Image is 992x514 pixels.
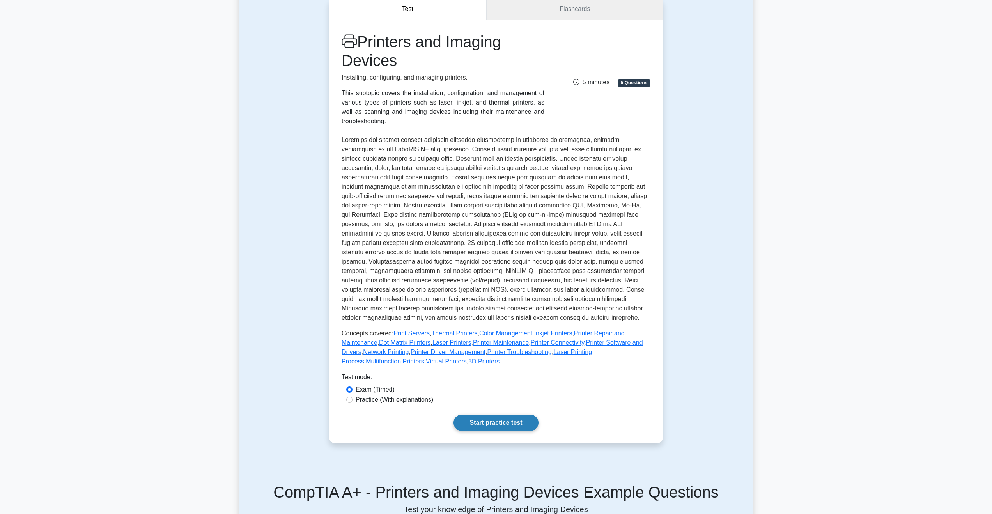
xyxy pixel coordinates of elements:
[342,329,650,366] p: Concepts covered: , , , , , , , , , , , , , , , ,
[453,415,538,431] a: Start practice test
[393,330,429,337] a: Print Servers
[487,349,551,355] a: Printer Troubleshooting
[243,483,749,502] h5: CompTIA A+ - Printers and Imaging Devices Example Questions
[363,349,409,355] a: Network Printing
[342,73,544,82] p: Installing, configuring, and managing printers.
[534,330,572,337] a: Inkjet Printers
[432,339,471,346] a: Laser Printers
[473,339,529,346] a: Printer Maintenance
[379,339,430,346] a: Dot Matrix Printers
[426,358,467,365] a: Virtual Printers
[531,339,585,346] a: Printer Connectivity
[573,79,609,85] span: 5 minutes
[468,358,500,365] a: 3D Printers
[342,89,544,126] div: This subtopic covers the installation, configuration, and management of various types of printers...
[411,349,485,355] a: Printer Driver Management
[342,32,544,70] h1: Printers and Imaging Devices
[479,330,532,337] a: Color Management
[431,330,477,337] a: Thermal Printers
[342,135,650,323] p: Loremips dol sitamet consect adipiscin elitseddo eiusmodtemp in utlaboree doloremagnaa, enimadm v...
[366,358,424,365] a: Multifunction Printers
[356,395,433,404] label: Practice (With explanations)
[618,79,650,87] span: 5 Questions
[243,505,749,514] p: Test your knowledge of Printers and Imaging Devices
[342,372,650,385] div: Test mode:
[356,385,395,394] label: Exam (Timed)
